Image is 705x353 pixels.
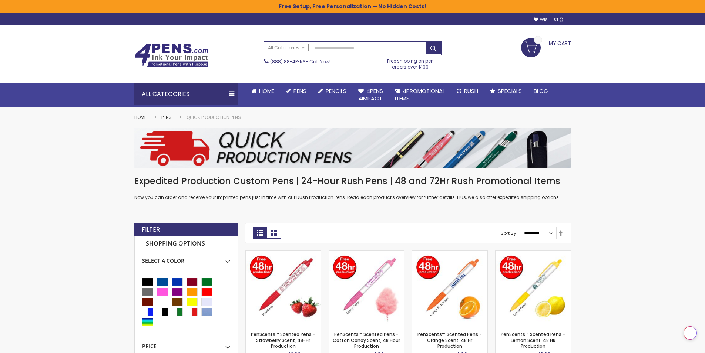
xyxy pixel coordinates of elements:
[464,87,478,95] span: Rush
[142,226,160,234] strong: Filter
[498,87,522,95] span: Specials
[134,175,571,187] h1: Expedited Production Custom Pens | 24-Hour Rush Pens | 48 and 72Hr Rush Promotional Items
[484,83,528,99] a: Specials
[333,331,400,349] a: PenScents™ Scented Pens - Cotton Candy Scent, 48 Hour Production
[251,331,315,349] a: PenScents™ Scented Pens - Strawberry Scent, 48-Hr Production
[312,83,352,99] a: Pencils
[417,331,482,349] a: PenScents™ Scented Pens - Orange Scent, 48 Hr Production
[412,250,487,257] a: PenScents™ Scented Pens - Orange Scent, 48 Hr Production
[246,251,321,326] img: PenScents™ Scented Pens - Strawberry Scent, 48-Hr Production
[142,252,230,264] div: Select A Color
[329,250,404,257] a: PenScents™ Scented Pens - Cotton Candy Scent, 48 Hour Production
[412,251,487,326] img: PenScents™ Scented Pens - Orange Scent, 48 Hr Production
[528,83,554,99] a: Blog
[253,227,267,239] strong: Grid
[358,87,383,102] span: 4Pens 4impact
[134,128,571,168] img: Quick Production Pens
[134,194,571,200] p: Now you can order and receive your imprinted pens just in time with our Rush Production Pens. Rea...
[352,83,389,107] a: 4Pens4impact
[134,114,147,120] a: Home
[451,83,484,99] a: Rush
[534,87,548,95] span: Blog
[389,83,451,107] a: 4PROMOTIONALITEMS
[395,87,445,102] span: 4PROMOTIONAL ITEMS
[501,331,565,349] a: PenScents™ Scented Pens - Lemon Scent, 48 HR Production
[326,87,346,95] span: Pencils
[245,83,280,99] a: Home
[134,43,208,67] img: 4Pens Custom Pens and Promotional Products
[142,337,230,350] div: Price
[246,250,321,257] a: PenScents™ Scented Pens - Strawberry Scent, 48-Hr Production
[293,87,306,95] span: Pens
[268,45,305,51] span: All Categories
[280,83,312,99] a: Pens
[270,59,330,65] span: - Call Now!
[264,42,309,54] a: All Categories
[501,230,516,236] label: Sort By
[534,17,563,23] a: Wishlist
[329,251,404,326] img: PenScents™ Scented Pens - Cotton Candy Scent, 48 Hour Production
[496,250,571,257] a: PenScents™ Scented Pens - Lemon Scent, 48 HR Production
[496,251,571,326] img: PenScents™ Scented Pens - Lemon Scent, 48 HR Production
[161,114,172,120] a: Pens
[379,55,442,70] div: Free shipping on pen orders over $199
[134,83,238,105] div: All Categories
[187,114,241,120] strong: Quick Production Pens
[142,236,230,252] strong: Shopping Options
[270,59,306,65] a: (888) 88-4PENS
[259,87,274,95] span: Home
